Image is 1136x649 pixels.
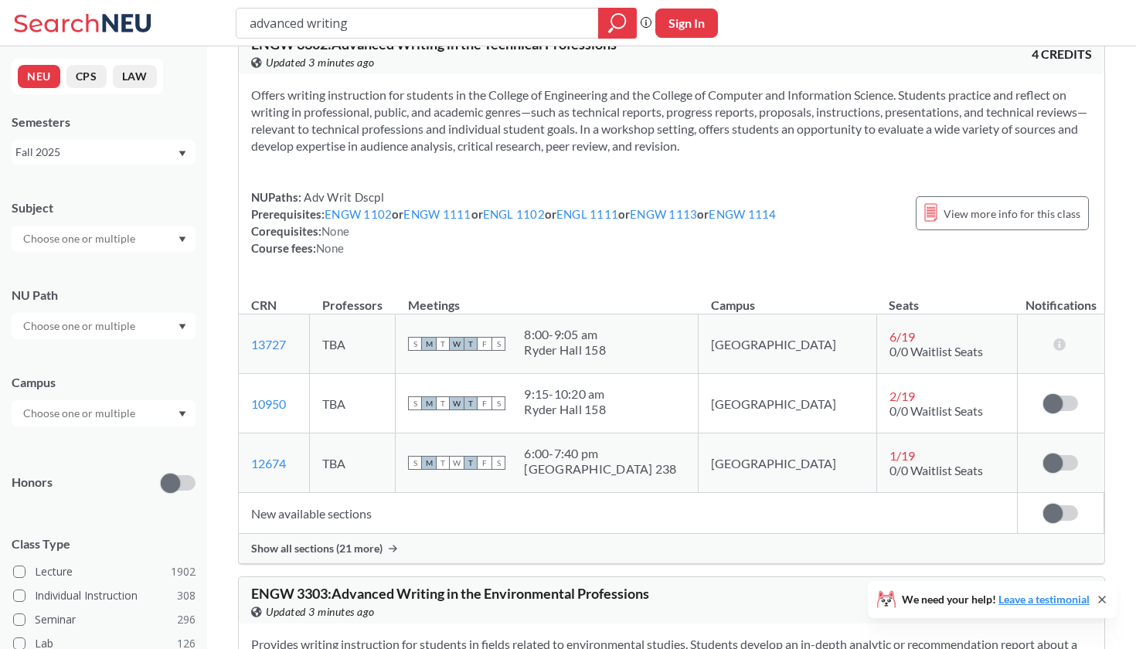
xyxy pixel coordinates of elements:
a: 12674 [251,456,286,471]
span: 0/0 Waitlist Seats [889,463,983,477]
span: 0/0 Waitlist Seats [889,344,983,358]
span: Show all sections (21 more) [251,542,383,556]
span: 6 / 19 [889,329,915,344]
section: Offers writing instruction for students in the College of Engineering and the College of Computer... [251,87,1092,155]
svg: Dropdown arrow [179,411,186,417]
input: Choose one or multiple [15,317,145,335]
div: 8:00 - 9:05 am [524,327,606,342]
button: CPS [66,65,107,88]
span: 1902 [171,563,196,580]
div: CRN [251,297,277,314]
button: Sign In [655,8,718,38]
div: 9:15 - 10:20 am [524,386,606,402]
p: Honors [12,474,53,491]
a: ENGL 1102 [483,207,545,221]
span: We need your help! [902,594,1090,605]
span: F [478,456,491,470]
span: View more info for this class [944,204,1080,223]
span: Updated 3 minutes ago [266,54,375,71]
label: Individual Instruction [13,586,196,606]
svg: Dropdown arrow [179,151,186,157]
svg: Dropdown arrow [179,324,186,330]
th: Seats [876,281,1017,314]
span: W [450,396,464,410]
td: TBA [310,374,396,433]
span: S [408,456,422,470]
span: F [478,396,491,410]
span: S [491,396,505,410]
span: W [450,456,464,470]
span: T [436,396,450,410]
div: Ryder Hall 158 [524,342,606,358]
a: ENGW 1102 [325,207,392,221]
span: T [436,337,450,351]
a: ENGW 1113 [630,207,697,221]
span: None [316,241,344,255]
a: Leave a testimonial [998,593,1090,606]
label: Lecture [13,562,196,582]
a: 13727 [251,337,286,352]
span: S [491,337,505,351]
td: [GEOGRAPHIC_DATA] [699,433,877,493]
span: T [464,337,478,351]
span: None [321,224,349,238]
div: Campus [12,374,196,391]
input: Class, professor, course number, "phrase" [248,10,587,36]
td: TBA [310,314,396,374]
input: Choose one or multiple [15,404,145,423]
span: ENGW 3303 : Advanced Writing in the Environmental Professions [251,585,649,602]
span: S [408,337,422,351]
svg: magnifying glass [608,12,627,34]
div: NUPaths: Prerequisites: or or or or or Corequisites: Course fees: [251,189,777,257]
div: Show all sections (21 more) [239,534,1104,563]
div: Fall 2025 [15,144,177,161]
div: Dropdown arrow [12,226,196,252]
span: F [478,337,491,351]
div: Dropdown arrow [12,400,196,426]
span: 296 [177,611,196,628]
span: M [422,396,436,410]
div: [GEOGRAPHIC_DATA] 238 [524,461,676,477]
span: M [422,456,436,470]
span: Updated 3 minutes ago [266,603,375,620]
td: TBA [310,433,396,493]
span: 4 CREDITS [1032,46,1092,63]
span: 1 / 19 [889,448,915,463]
span: Adv Writ Dscpl [301,190,384,204]
div: Dropdown arrow [12,313,196,339]
th: Professors [310,281,396,314]
span: S [408,396,422,410]
div: Semesters [12,114,196,131]
a: ENGW 1111 [403,207,471,221]
div: 6:00 - 7:40 pm [524,446,676,461]
svg: Dropdown arrow [179,236,186,243]
a: ENGL 1111 [556,207,618,221]
a: 10950 [251,396,286,411]
span: T [464,396,478,410]
td: [GEOGRAPHIC_DATA] [699,374,877,433]
td: New available sections [239,493,1018,534]
span: T [464,456,478,470]
td: [GEOGRAPHIC_DATA] [699,314,877,374]
span: 308 [177,587,196,604]
th: Meetings [396,281,699,314]
th: Campus [699,281,877,314]
span: M [422,337,436,351]
div: Subject [12,199,196,216]
th: Notifications [1018,281,1104,314]
div: Fall 2025Dropdown arrow [12,140,196,165]
div: NU Path [12,287,196,304]
span: 0/0 Waitlist Seats [889,403,983,418]
span: T [436,456,450,470]
input: Choose one or multiple [15,229,145,248]
span: W [450,337,464,351]
label: Seminar [13,610,196,630]
div: Ryder Hall 158 [524,402,606,417]
a: ENGW 1114 [709,207,776,221]
button: NEU [18,65,60,88]
div: magnifying glass [598,8,637,39]
button: LAW [113,65,157,88]
span: S [491,456,505,470]
span: 2 / 19 [889,389,915,403]
span: Class Type [12,535,196,552]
